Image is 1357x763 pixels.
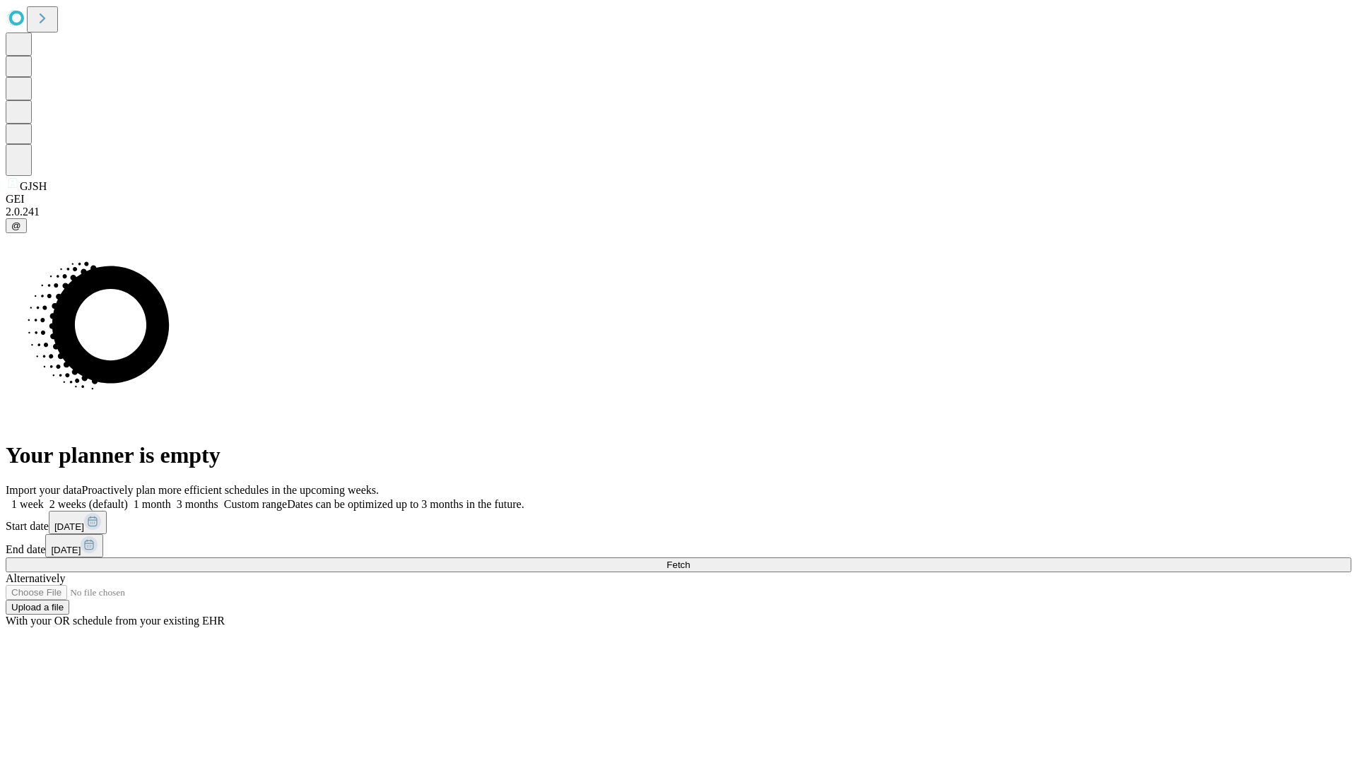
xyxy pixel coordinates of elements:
span: [DATE] [54,521,84,532]
span: Dates can be optimized up to 3 months in the future. [287,498,524,510]
button: [DATE] [45,534,103,557]
button: @ [6,218,27,233]
h1: Your planner is empty [6,442,1351,468]
button: [DATE] [49,511,107,534]
span: 1 week [11,498,44,510]
span: With your OR schedule from your existing EHR [6,615,225,627]
span: Alternatively [6,572,65,584]
button: Fetch [6,557,1351,572]
span: 2 weeks (default) [49,498,128,510]
span: Import your data [6,484,82,496]
span: 3 months [177,498,218,510]
span: 1 month [134,498,171,510]
span: Fetch [666,560,690,570]
span: Proactively plan more efficient schedules in the upcoming weeks. [82,484,379,496]
div: Start date [6,511,1351,534]
span: GJSH [20,180,47,192]
div: End date [6,534,1351,557]
span: [DATE] [51,545,81,555]
button: Upload a file [6,600,69,615]
div: GEI [6,193,1351,206]
span: @ [11,220,21,231]
span: Custom range [224,498,287,510]
div: 2.0.241 [6,206,1351,218]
